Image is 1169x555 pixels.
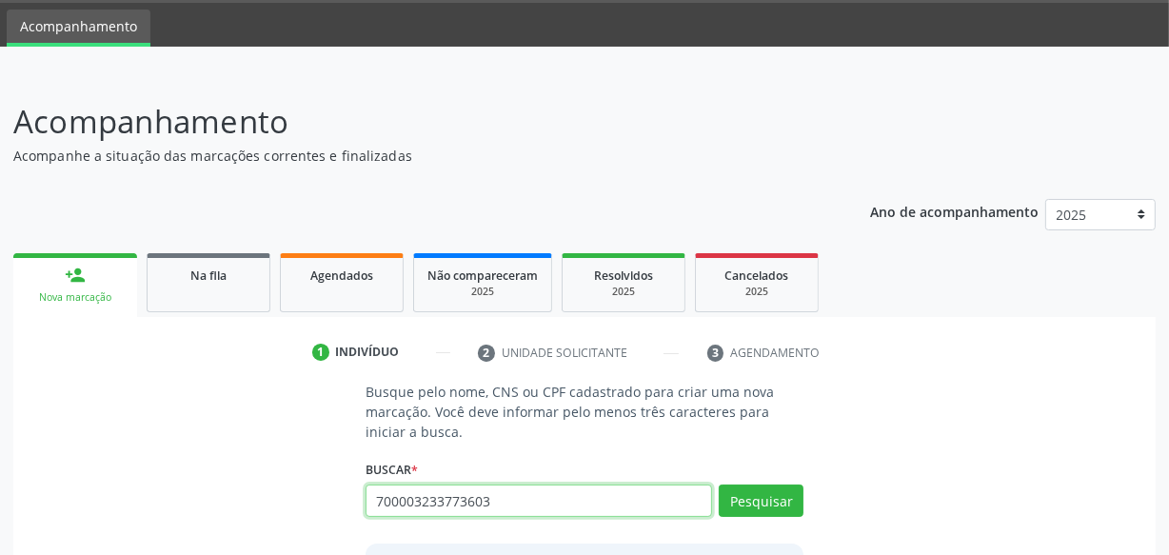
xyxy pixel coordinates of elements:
div: 2025 [709,285,804,299]
div: Indivíduo [336,344,400,361]
button: Pesquisar [719,485,803,517]
a: Acompanhamento [7,10,150,47]
div: 2025 [427,285,538,299]
div: 2025 [576,285,671,299]
p: Acompanhamento [13,98,813,146]
span: Resolvidos [594,268,653,284]
div: Nova marcação [27,290,124,305]
label: Buscar [366,455,418,485]
span: Cancelados [725,268,789,284]
p: Busque pelo nome, CNS ou CPF cadastrado para criar uma nova marcação. Você deve informar pelo men... [366,382,803,442]
input: Busque por nome, CNS ou CPF [366,485,712,517]
span: Agendados [310,268,373,284]
div: 1 [312,344,329,361]
div: person_add [65,265,86,286]
span: Não compareceram [427,268,538,284]
p: Ano de acompanhamento [870,199,1039,223]
span: Na fila [190,268,227,284]
p: Acompanhe a situação das marcações correntes e finalizadas [13,146,813,166]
